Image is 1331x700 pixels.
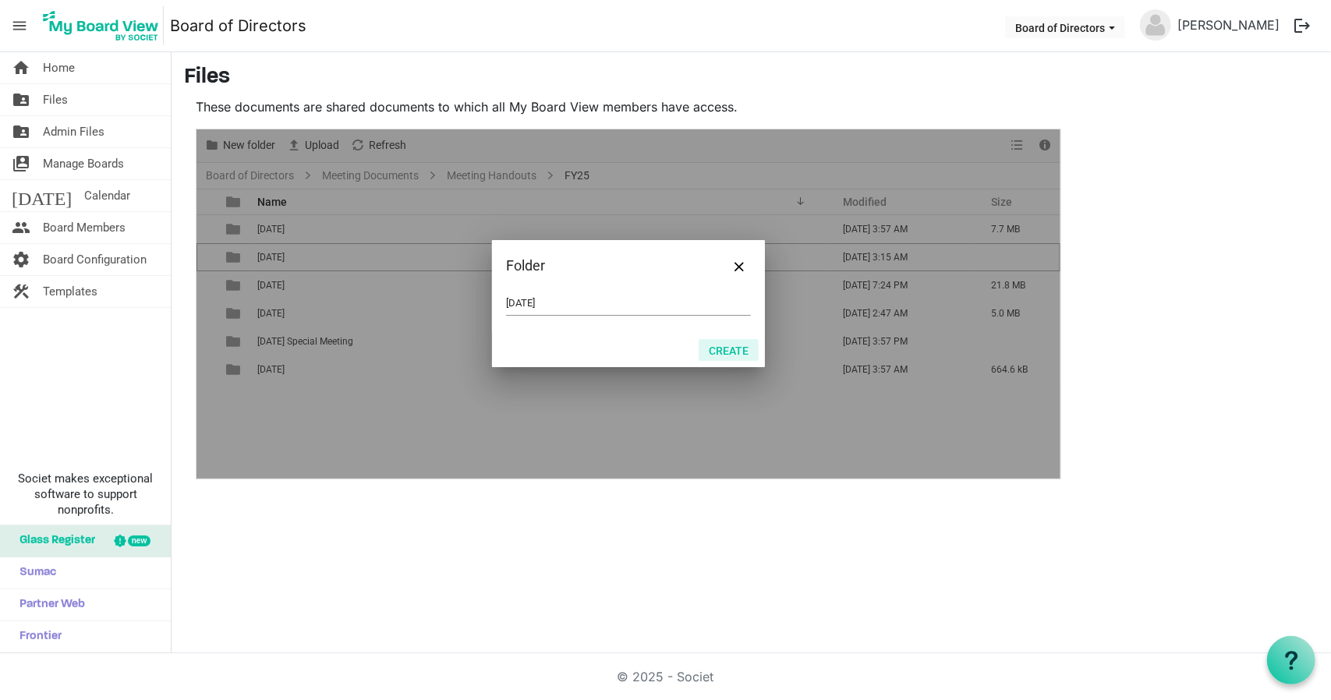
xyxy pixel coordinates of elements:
[43,84,68,115] span: Files
[727,254,751,278] button: Close
[128,536,150,546] div: new
[12,84,30,115] span: folder_shared
[12,525,95,557] span: Glass Register
[170,10,306,41] a: Board of Directors
[12,244,30,275] span: settings
[43,276,97,307] span: Templates
[184,65,1319,91] h3: Files
[38,6,164,45] img: My Board View Logo
[699,339,759,361] button: Create
[1171,9,1286,41] a: [PERSON_NAME]
[196,97,1061,116] p: These documents are shared documents to which all My Board View members have access.
[1005,16,1125,38] button: Board of Directors dropdownbutton
[7,471,164,518] span: Societ makes exceptional software to support nonprofits.
[12,212,30,243] span: people
[506,254,702,278] div: Folder
[12,180,72,211] span: [DATE]
[38,6,170,45] a: My Board View Logo
[12,116,30,147] span: folder_shared
[12,621,62,652] span: Frontier
[12,148,30,179] span: switch_account
[12,276,30,307] span: construction
[43,212,126,243] span: Board Members
[5,11,34,41] span: menu
[43,52,75,83] span: Home
[43,148,124,179] span: Manage Boards
[43,116,104,147] span: Admin Files
[506,292,751,315] input: Enter your folder name
[1286,9,1319,42] button: logout
[12,557,56,589] span: Sumac
[1140,9,1171,41] img: no-profile-picture.svg
[618,669,714,684] a: © 2025 - Societ
[84,180,130,211] span: Calendar
[12,589,85,620] span: Partner Web
[43,244,147,275] span: Board Configuration
[12,52,30,83] span: home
